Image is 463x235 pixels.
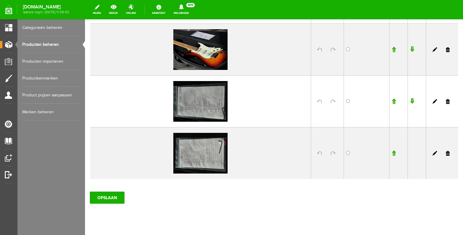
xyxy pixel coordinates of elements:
[170,3,193,16] a: Meldingen409
[347,28,352,33] a: Bewerken
[23,11,69,14] span: laatste login: [DATE] 11:39:42
[89,3,105,16] a: wijzig
[22,19,80,36] a: Categorieën beheren
[88,114,143,154] img: image00073.jpeg
[347,80,352,85] a: Bewerken
[22,53,80,70] a: Producten importeren
[361,132,365,136] a: Verwijderen
[88,10,143,51] img: image000601.jpeg
[361,28,365,33] a: Verwijderen
[106,3,121,16] a: bekijk
[22,104,80,121] a: Merken beheren
[23,5,69,9] strong: [DOMAIN_NAME]
[22,70,80,87] a: Productkenmerken
[186,3,195,7] span: 409
[22,87,80,104] a: Product prijzen aanpassen
[361,80,365,85] a: Verwijderen
[148,3,169,16] a: Assistent
[122,3,140,16] a: online
[22,36,80,53] a: Producten beheren
[88,62,143,102] img: image000741.jpeg
[347,132,352,136] a: Bewerken
[5,172,39,184] input: OPSLAAN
